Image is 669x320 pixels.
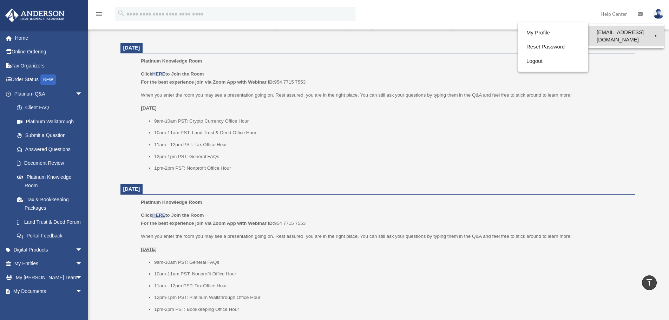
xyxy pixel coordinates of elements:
a: Online Ordering [5,45,93,59]
u: [DATE] [141,105,157,111]
a: Answered Questions [10,142,93,156]
li: 9am-10am PST: General FAQs [154,258,630,267]
a: My Documentsarrow_drop_down [5,285,93,299]
a: HERE [152,71,165,77]
b: Click to Join the Room [141,213,204,218]
a: Platinum Walkthrough [10,115,93,129]
li: 1pm-2pm PST: Bookkeeping Office Hour [154,305,630,314]
span: arrow_drop_down [76,243,90,257]
span: arrow_drop_down [76,285,90,299]
a: HERE [152,213,165,218]
a: Tax & Bookkeeping Packages [10,192,93,215]
i: search [117,9,125,17]
p: 954 7715 7553 [141,70,630,86]
a: Portal Feedback [10,229,93,243]
a: vertical_align_top [642,275,657,290]
a: Order StatusNEW [5,73,93,87]
b: Click to Join the Room [141,71,204,77]
span: arrow_drop_down [76,270,90,285]
a: Digital Productsarrow_drop_down [5,243,93,257]
li: 11am - 12pm PST: Tax Office Hour [154,141,630,149]
a: Document Review [10,156,93,170]
li: 10am-11am PST: Land Trust & Deed Office Hour [154,129,630,137]
li: 12pm-1pm PST: General FAQs [154,152,630,161]
div: NEW [40,74,56,85]
b: For the best experience join via Zoom App with Webinar ID: [141,79,274,85]
li: 1pm-2pm PST: Nonprofit Office Hour [154,164,630,172]
a: My Profile [518,26,588,40]
a: menu [95,12,103,18]
a: Submit a Question [10,129,93,143]
p: 954 7715 7553 [141,211,630,228]
li: 10am-11am PST: Nonprofit Office Hour [154,270,630,278]
li: 11am - 12pm PST: Tax Office Hour [154,282,630,290]
li: 9am-10am PST: Crypto Currency Office Hour [154,117,630,125]
span: arrow_drop_down [76,87,90,101]
a: My [PERSON_NAME] Teamarrow_drop_down [5,270,93,285]
span: arrow_drop_down [76,257,90,271]
a: Tax Organizers [5,59,93,73]
a: Reset Password [518,40,588,54]
a: Platinum Knowledge Room [10,170,90,192]
a: Platinum Q&Aarrow_drop_down [5,87,93,101]
span: Platinum Knowledge Room [141,58,202,64]
span: [DATE] [123,45,140,51]
span: [DATE] [123,186,140,192]
img: User Pic [653,9,664,19]
u: [DATE] [141,247,157,252]
img: Anderson Advisors Platinum Portal [3,8,67,22]
a: Home [5,31,93,45]
a: Land Trust & Deed Forum [10,215,93,229]
i: vertical_align_top [645,278,654,287]
li: 12pm-1pm PST: Platinum Walkthrough Office Hour [154,293,630,302]
span: Platinum Knowledge Room [141,200,202,205]
a: Logout [518,54,588,68]
p: When you enter the room you may see a presentation going on. Rest assured, you are in the right p... [141,232,630,241]
a: Client FAQ [10,101,93,115]
i: menu [95,10,103,18]
p: When you enter the room you may see a presentation going on. Rest assured, you are in the right p... [141,91,630,99]
a: [EMAIL_ADDRESS][DOMAIN_NAME] [588,26,664,46]
a: My Entitiesarrow_drop_down [5,257,93,271]
b: For the best experience join via Zoom App with Webinar ID: [141,221,274,226]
